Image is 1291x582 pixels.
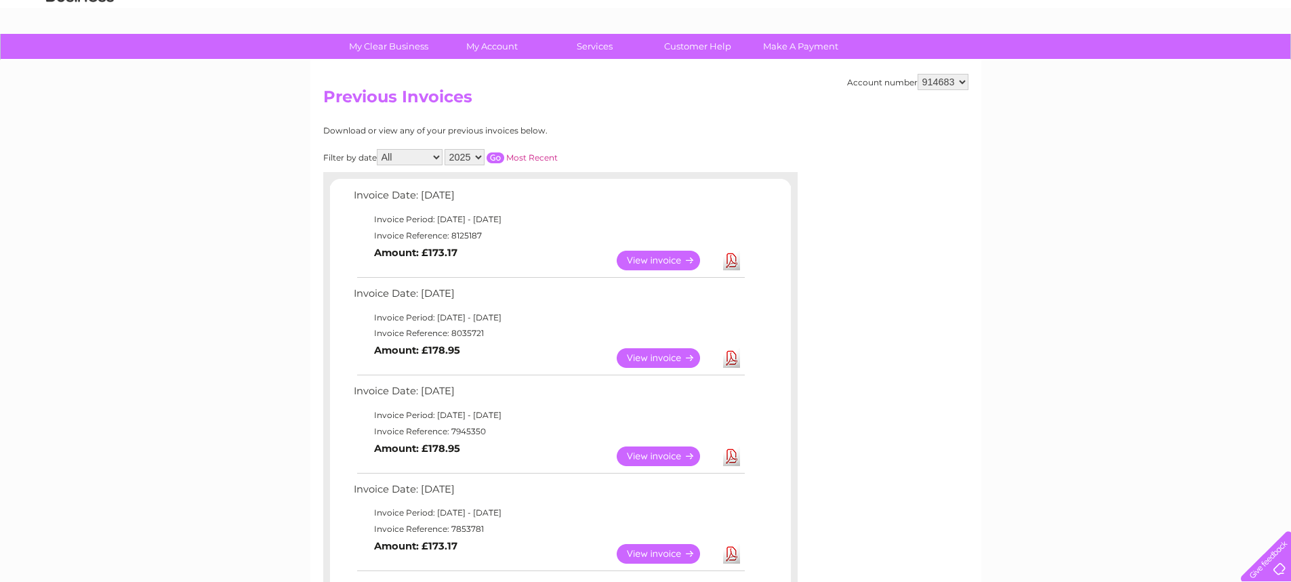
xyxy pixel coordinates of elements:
[323,126,679,136] div: Download or view any of your previous invoices below.
[745,34,857,59] a: Make A Payment
[323,149,679,165] div: Filter by date
[350,382,747,407] td: Invoice Date: [DATE]
[617,251,716,270] a: View
[350,325,747,341] td: Invoice Reference: 8035721
[1246,58,1278,68] a: Log out
[374,247,457,259] b: Amount: £173.17
[350,186,747,211] td: Invoice Date: [DATE]
[350,211,747,228] td: Invoice Period: [DATE] - [DATE]
[374,442,460,455] b: Amount: £178.95
[723,251,740,270] a: Download
[1036,7,1129,24] a: 0333 014 3131
[1173,58,1193,68] a: Blog
[350,521,747,537] td: Invoice Reference: 7853781
[436,34,548,59] a: My Account
[1052,58,1078,68] a: Water
[723,544,740,564] a: Download
[323,87,968,113] h2: Previous Invoices
[45,35,115,77] img: logo.png
[350,407,747,423] td: Invoice Period: [DATE] - [DATE]
[617,446,716,466] a: View
[350,310,747,326] td: Invoice Period: [DATE] - [DATE]
[506,152,558,163] a: Most Recent
[374,344,460,356] b: Amount: £178.95
[374,540,457,552] b: Amount: £173.17
[847,74,968,90] div: Account number
[350,505,747,521] td: Invoice Period: [DATE] - [DATE]
[723,348,740,368] a: Download
[333,34,445,59] a: My Clear Business
[350,228,747,244] td: Invoice Reference: 8125187
[539,34,651,59] a: Services
[350,285,747,310] td: Invoice Date: [DATE]
[350,480,747,505] td: Invoice Date: [DATE]
[617,544,716,564] a: View
[326,7,966,66] div: Clear Business is a trading name of Verastar Limited (registered in [GEOGRAPHIC_DATA] No. 3667643...
[723,446,740,466] a: Download
[642,34,754,59] a: Customer Help
[1086,58,1116,68] a: Energy
[1201,58,1234,68] a: Contact
[350,423,747,440] td: Invoice Reference: 7945350
[1124,58,1165,68] a: Telecoms
[617,348,716,368] a: View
